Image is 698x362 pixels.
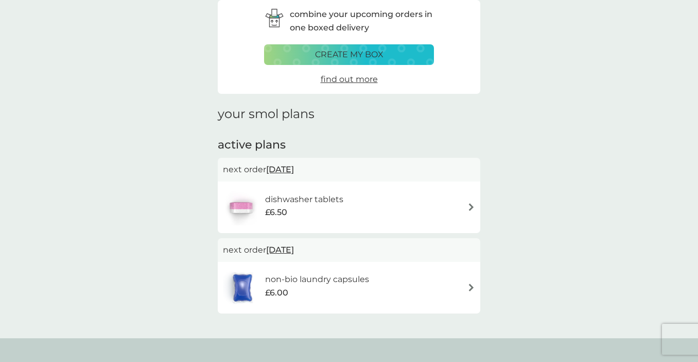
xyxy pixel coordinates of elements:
span: find out more [321,74,378,84]
button: create my box [264,44,434,65]
span: £6.00 [265,286,288,300]
img: non-bio laundry capsules [223,270,262,306]
span: [DATE] [266,240,294,260]
span: £6.50 [265,206,287,219]
a: find out more [321,73,378,86]
p: next order [223,243,475,257]
p: combine your upcoming orders in one boxed delivery [290,8,434,34]
h1: your smol plans [218,107,480,122]
h2: active plans [218,137,480,153]
img: arrow right [467,203,475,211]
p: next order [223,163,475,176]
span: [DATE] [266,159,294,179]
h6: non-bio laundry capsules [265,273,369,286]
img: arrow right [467,284,475,291]
p: create my box [315,48,383,61]
h6: dishwasher tablets [265,193,343,206]
img: dishwasher tablets [223,189,259,225]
